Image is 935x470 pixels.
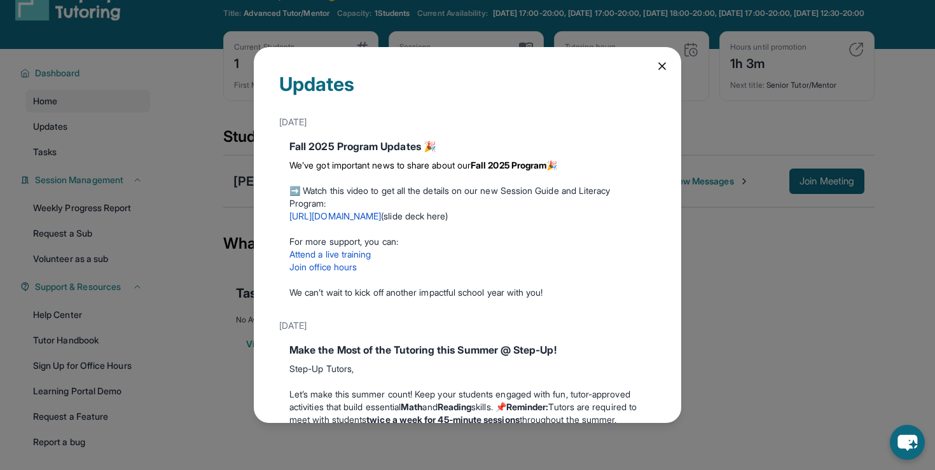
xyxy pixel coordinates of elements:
[471,160,546,170] strong: Fall 2025 Program
[289,388,646,426] p: Let’s make this summer count! Keep your students engaged with fun, tutor-approved activities that...
[289,363,646,375] p: Step-Up Tutors,
[279,314,656,337] div: [DATE]
[289,211,381,221] a: [URL][DOMAIN_NAME]
[506,401,549,412] strong: Reminder:
[289,210,646,223] p: ( )
[384,211,445,221] a: slide deck here
[366,414,519,425] strong: twice a week for 45-minute sessions
[289,185,611,209] span: ➡️ Watch this video to get all the details on our new Session Guide and Literacy Program:
[289,261,357,272] a: Join office hours
[279,111,656,134] div: [DATE]
[890,425,925,460] button: chat-button
[289,342,646,357] div: Make the Most of the Tutoring this Summer @ Step-Up!
[289,160,471,170] span: We’ve got important news to share about our
[289,236,398,247] span: For more support, you can:
[289,287,543,298] span: We can’t wait to kick off another impactful school year with you!
[546,160,557,170] span: 🎉
[289,139,646,154] div: Fall 2025 Program Updates 🎉
[438,401,472,412] strong: Reading
[279,73,656,111] div: Updates
[401,401,422,412] strong: Math
[289,249,371,259] a: Attend a live training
